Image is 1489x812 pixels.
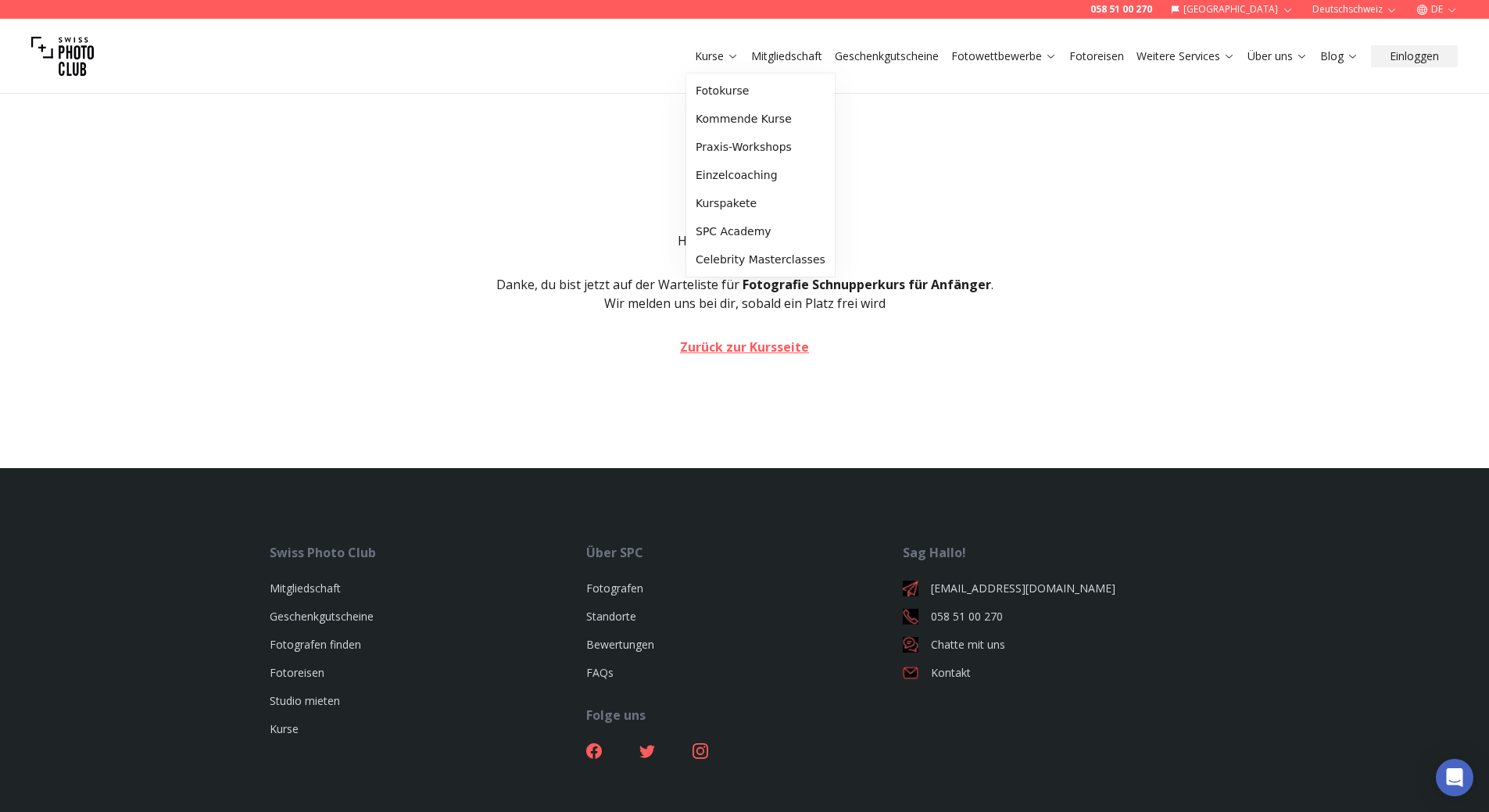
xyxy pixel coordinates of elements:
button: Weitere Services [1130,45,1241,67]
a: Kommende Kurse [689,105,832,133]
div: Folge uns [586,706,903,724]
a: Standorte [586,609,636,624]
b: Fotografie Schnupperkurs für Anfänger [743,276,991,293]
a: Mitgliedschaft [751,48,822,64]
div: Swiss Photo Club [270,543,586,562]
a: Fotoreisen [1069,48,1124,64]
div: Sag Hallo! [903,543,1219,562]
a: Kurspakete [689,189,832,217]
div: Open Intercom Messenger [1436,759,1473,796]
button: Mitgliedschaft [745,45,829,67]
a: Praxis-Workshops [689,133,832,161]
a: Zurück zur Kursseite [680,338,809,356]
a: SPC Academy [689,217,832,245]
div: Über SPC [586,543,903,562]
a: Fotoreisen [270,665,324,680]
a: Über uns [1247,48,1308,64]
button: Einloggen [1371,45,1458,67]
h1: Hallo [678,231,812,250]
a: Einzelcoaching [689,161,832,189]
a: Geschenkgutscheine [835,48,939,64]
button: Blog [1314,45,1365,67]
a: Bewertungen [586,637,654,652]
a: Celebrity Masterclasses [689,245,832,274]
a: Mitgliedschaft [270,581,341,596]
a: 058 51 00 270 [903,609,1219,624]
p: Danke, du bist jetzt auf der Warteliste für . Wir melden uns bei dir, sobald ein Platz frei wird [496,275,993,313]
img: Swiss photo club [31,25,94,88]
a: FAQs [586,665,614,680]
a: Kurse [695,48,739,64]
a: Fotowettbewerbe [951,48,1057,64]
a: Fotografen [586,581,643,596]
button: Fotoreisen [1063,45,1130,67]
a: 058 51 00 270 [1090,3,1152,16]
button: Kurse [689,45,745,67]
a: Kontakt [903,665,1219,681]
a: Weitere Services [1136,48,1235,64]
a: Kurse [270,721,299,736]
a: Fotografen finden [270,637,361,652]
a: Studio mieten [270,693,340,708]
a: [EMAIL_ADDRESS][DOMAIN_NAME] [903,581,1219,596]
a: Blog [1320,48,1358,64]
button: Geschenkgutscheine [829,45,945,67]
a: Chatte mit uns [903,637,1219,653]
a: Fotokurse [689,77,832,105]
button: Über uns [1241,45,1314,67]
a: Geschenkgutscheine [270,609,374,624]
button: Fotowettbewerbe [945,45,1063,67]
